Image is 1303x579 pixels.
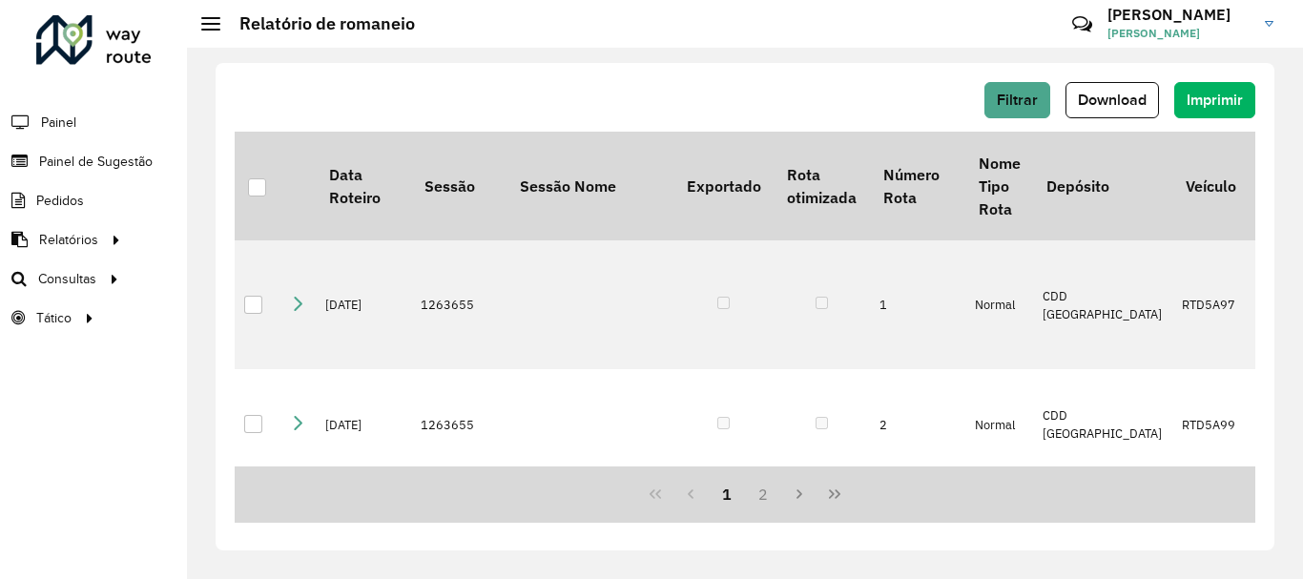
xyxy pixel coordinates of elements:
span: [PERSON_NAME] [1107,25,1251,42]
td: Normal [965,369,1033,480]
span: Pedidos [36,191,84,211]
th: Depósito [1033,132,1172,240]
td: 1263655 [411,240,507,369]
td: RTD5A97 [1172,240,1249,369]
td: 2 [870,369,965,480]
button: Imprimir [1174,82,1255,118]
td: 1263655 [411,369,507,480]
span: Tático [36,308,72,328]
th: Sessão [411,132,507,240]
th: Exportado [673,132,774,240]
button: Filtrar [984,82,1050,118]
button: 2 [745,476,781,512]
td: 1 [870,240,965,369]
button: Last Page [817,476,853,512]
span: Relatórios [39,230,98,250]
button: 1 [709,476,745,512]
td: [DATE] [316,240,411,369]
button: Download [1065,82,1159,118]
th: Nome Tipo Rota [965,132,1033,240]
th: Rota otimizada [774,132,869,240]
span: Filtrar [997,92,1038,108]
span: Consultas [38,269,96,289]
th: Data Roteiro [316,132,411,240]
td: [DATE] [316,369,411,480]
h3: [PERSON_NAME] [1107,6,1251,24]
span: Imprimir [1187,92,1243,108]
a: Contato Rápido [1062,4,1103,45]
th: Sessão Nome [507,132,673,240]
span: Download [1078,92,1147,108]
th: Veículo [1172,132,1249,240]
h2: Relatório de romaneio [220,13,415,34]
td: CDD [GEOGRAPHIC_DATA] [1033,369,1172,480]
td: CDD [GEOGRAPHIC_DATA] [1033,240,1172,369]
td: Normal [965,240,1033,369]
button: Next Page [781,476,817,512]
span: Painel [41,113,76,133]
span: Painel de Sugestão [39,152,153,172]
th: Número Rota [870,132,965,240]
td: RTD5A99 [1172,369,1249,480]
